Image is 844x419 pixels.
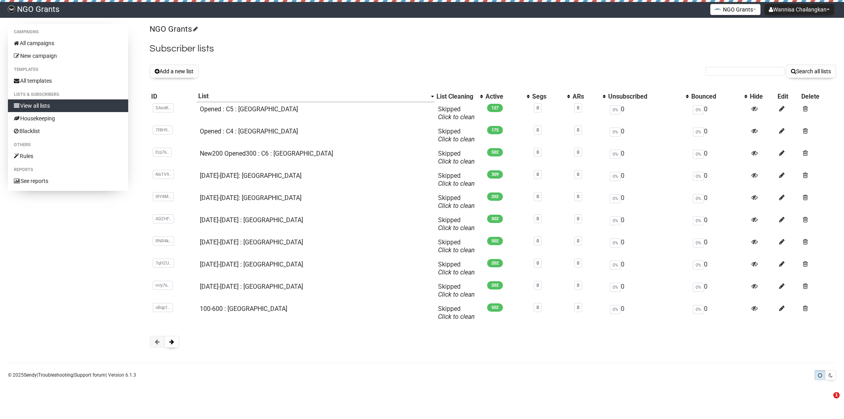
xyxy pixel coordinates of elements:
span: 502 [487,237,503,245]
span: Skipped [438,305,475,320]
span: Skipped [438,150,475,165]
span: 0% [693,216,704,225]
a: [DATE]-[DATE] : [GEOGRAPHIC_DATA] [200,283,303,290]
span: 0% [610,105,621,114]
span: 0% [693,238,704,248]
a: 0 [577,261,579,266]
a: 0 [537,172,539,177]
a: 0 [577,283,579,288]
a: Click to clean [438,291,475,298]
th: List: Descending sort applied, activate to remove the sort [197,91,435,102]
a: Housekeeping [8,112,128,125]
span: 202 [487,259,503,267]
td: 0 [607,302,690,324]
li: Reports [8,165,128,175]
a: 0 [577,238,579,244]
span: SAedK.. [153,103,174,112]
div: Segs [532,93,563,101]
span: 0% [610,128,621,137]
a: Click to clean [438,202,475,209]
a: Rules [8,150,128,162]
li: Templates [8,65,128,74]
a: 0 [577,194,579,199]
a: Click to clean [438,180,475,187]
a: 0 [577,305,579,310]
th: Unsubscribed: No sort applied, activate to apply an ascending sort [607,91,690,102]
span: 0% [693,172,704,181]
a: Opened : C5 : [GEOGRAPHIC_DATA] [200,105,298,113]
p: © 2025 | | | Version 6.1.3 [8,371,136,379]
span: 0% [610,216,621,225]
a: [DATE]-[DATE] : [GEOGRAPHIC_DATA] [200,261,303,268]
a: 0 [577,172,579,177]
span: RNR4k.. [153,236,174,246]
a: [DATE]-[DATE] : [GEOGRAPHIC_DATA] [200,216,303,224]
span: Skipped [438,238,475,254]
span: ADZHF.. [153,214,174,223]
td: 0 [607,235,690,257]
th: Active: No sort applied, activate to apply an ascending sort [484,91,531,102]
span: 202 [487,281,503,289]
span: 309 [487,170,503,179]
span: 7qHZU.. [153,259,174,268]
td: 0 [607,124,690,147]
div: Edit [778,93,798,101]
a: 0 [537,128,539,133]
div: List [198,92,427,100]
span: lRY8M.. [153,192,174,201]
a: 0 [537,105,539,110]
td: 0 [690,280,748,302]
a: Click to clean [438,224,475,232]
span: oBqp1.. [153,303,173,312]
a: 0 [577,128,579,133]
a: 0 [577,150,579,155]
li: Campaigns [8,27,128,37]
a: [DATE]-[DATE]: [GEOGRAPHIC_DATA] [200,172,302,179]
span: 0% [693,261,704,270]
th: ARs: No sort applied, activate to apply an ascending sort [571,91,607,102]
span: 0% [610,261,621,270]
button: Add a new list [150,65,199,78]
a: Click to clean [438,113,475,121]
a: Click to clean [438,269,475,276]
td: 0 [607,191,690,213]
span: 0% [610,238,621,248]
a: NGO Grants [150,24,197,34]
span: 0% [610,305,621,314]
th: ID: No sort applied, sorting is disabled [150,91,197,102]
td: 0 [690,124,748,147]
span: mIy76.. [153,281,173,290]
th: Segs: No sort applied, activate to apply an ascending sort [531,91,571,102]
span: 0% [693,194,704,203]
a: 100-600 : [GEOGRAPHIC_DATA] [200,305,287,312]
div: Active [486,93,523,101]
li: Others [8,140,128,150]
td: 0 [690,191,748,213]
span: 502 [487,148,503,156]
a: See reports [8,175,128,187]
td: 0 [690,147,748,169]
td: 0 [690,102,748,124]
td: 0 [690,213,748,235]
span: 7f8H9.. [153,126,173,135]
a: 0 [537,238,539,244]
span: 502 [487,303,503,312]
th: Edit: No sort applied, sorting is disabled [776,91,800,102]
span: 175 [487,126,503,134]
th: List Cleaning: No sort applied, activate to apply an ascending sort [435,91,484,102]
h2: Subscriber lists [150,42,836,56]
span: 502 [487,215,503,223]
span: 202 [487,192,503,201]
div: Unsubscribed [608,93,682,101]
span: Skipped [438,194,475,209]
button: Search all lists [786,65,836,78]
span: Skipped [438,128,475,143]
div: Hide [750,93,774,101]
span: Skipped [438,172,475,187]
img: 2.png [715,6,721,12]
a: Click to clean [438,313,475,320]
span: 0% [693,305,704,314]
a: New200 Opened300 : C6 : [GEOGRAPHIC_DATA] [200,150,333,157]
span: N6TV9.. [153,170,174,179]
button: NGO Grants [710,4,761,15]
